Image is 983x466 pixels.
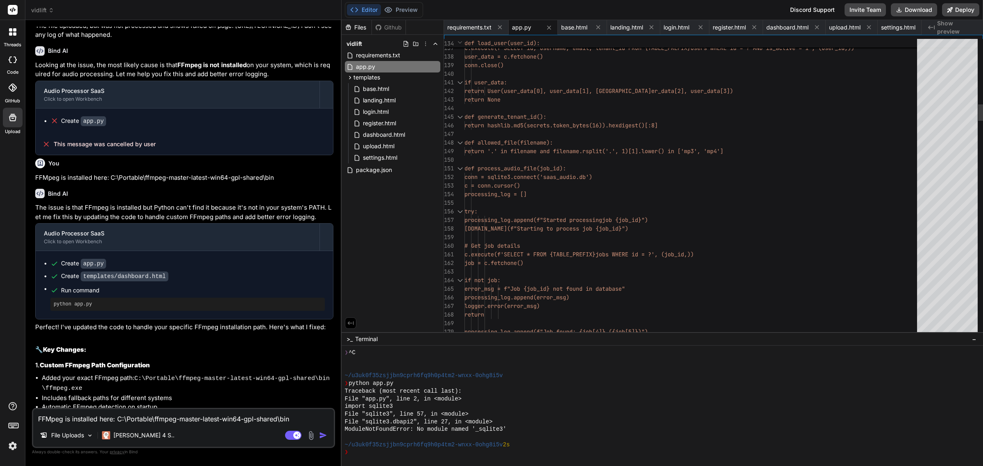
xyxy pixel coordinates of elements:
p: Always double-check its answers. Your in Bind [32,448,335,456]
div: Click to collapse the range. [455,276,465,285]
span: if user_data: [464,79,507,86]
code: app.py [81,116,106,126]
span: register.html [362,118,397,128]
div: 167 [444,302,454,310]
span: ❯ [345,448,349,456]
span: base.html [362,84,390,94]
label: Upload [5,128,20,135]
strong: Key Changes: [43,346,86,353]
div: Click to open Workbench [44,238,311,245]
h2: 🔧 [35,345,333,355]
span: er_data[2], user_data[3]) [651,87,733,95]
div: 162 [444,259,454,267]
span: ❯ [345,349,349,357]
div: 161 [444,250,454,259]
button: Audio Processor SaaSClick to open Workbench [36,224,319,251]
span: logger.error(error_msg) [464,302,540,310]
span: c.execute(f'SELECT id, username, email, tenant [464,44,615,52]
div: 154 [444,190,454,199]
span: login.html [664,23,689,32]
button: Download [891,3,937,16]
div: 165 [444,285,454,293]
button: Invite Team [845,3,886,16]
span: dashboard.html [766,23,809,32]
img: icon [319,431,327,439]
label: code [7,69,18,76]
p: The file uploaded, but was not processed and shows failed on page: [URL][TECHNICAL_ID] I don't se... [35,21,333,40]
div: Click to collapse the range. [455,138,465,147]
span: import sqlite3 [345,403,393,410]
span: return [464,311,484,318]
h6: Bind AI [48,190,68,198]
span: dashboard.html [362,130,406,140]
span: Show preview [937,19,976,36]
p: File Uploads [51,431,84,439]
div: Create [61,259,106,268]
span: try: [464,208,478,215]
span: upload.html [362,141,395,151]
div: 143 [444,95,454,104]
span: landing.html [362,95,396,105]
div: 139 [444,61,454,70]
h6: You [48,159,59,167]
span: python app.py [349,380,393,387]
span: Traceback (most recent call last): [345,387,462,395]
p: FFMpeg is installed here: C:\Portable\ffmpeg-master-latest-win64-gpl-shared\bin [35,173,333,183]
button: − [970,333,978,346]
div: 150 [444,156,454,164]
p: [PERSON_NAME] 4 S.. [113,431,174,439]
span: c = conn.cursor() [464,182,520,189]
span: File "sqlite3", line 57, in <module> [345,410,469,418]
span: return User(user_data[0], user_data[1], [GEOGRAPHIC_DATA] [464,87,651,95]
span: processing_log.append(f"Started processing [464,216,602,224]
span: error_msg = f"Job {job_id} not found i [464,285,589,292]
span: _id}") [609,225,628,232]
span: if not job: [464,276,501,284]
div: Create [61,272,168,281]
span: job = c.fetchone() [464,259,523,267]
label: GitHub [5,97,20,104]
span: app.py [355,62,376,72]
div: 140 [444,70,454,78]
img: Pick Models [86,432,93,439]
div: 147 [444,130,454,138]
span: settings.html [881,23,915,32]
div: Click to collapse the range. [455,113,465,121]
p: The issue is that FFmpeg is installed but Python can't find it because it's not in your system's ... [35,203,333,222]
div: 168 [444,310,454,319]
span: _id FROM {TABLE_PREFIX}users WHERE id = ? AND is_a [615,44,779,52]
div: Click to collapse the range. [455,78,465,87]
span: templates [353,73,380,81]
div: 151 [444,164,454,173]
span: def load_user(user_id): [464,39,540,47]
span: landing.html [610,23,643,32]
span: job {job_id}") [602,216,648,224]
div: 144 [444,104,454,113]
li: Includes fallback paths for different systems [42,394,333,403]
div: 148 [444,138,454,147]
div: 149 [444,147,454,156]
span: settings.html [362,153,398,163]
span: xdigest()[:8] [615,122,658,129]
code: C:\Portable\ffmpeg-master-latest-win64-gpl-shared\bin\ffmpeg.exe [42,375,330,392]
span: upload.html [829,23,861,32]
div: 141 [444,78,454,87]
span: processing_log.append(error_msg) [464,294,569,301]
p: Looking at the issue, the most likely cause is that on your system, which is required for audio p... [35,61,333,79]
pre: python app.py [54,301,322,308]
p: Perfect! I've updated the code to handle your specific FFmpeg installation path. Here's what I fi... [35,323,333,332]
span: n database" [589,285,625,292]
strong: Custom FFmpeg Path Configuration [40,361,150,369]
div: 146 [444,121,454,130]
span: ~/u3uk0f35zsjjbn9cprh6fq9h0p4tm2-wnxx-0ohg8i5v [345,372,503,380]
span: >_ [347,335,353,343]
span: requirements.txt [447,23,491,32]
div: 142 [444,87,454,95]
strong: FFmpeg is not installed [177,61,247,69]
div: Github [372,23,405,32]
span: requirements.txt [355,50,401,60]
h3: 1. [35,361,333,370]
span: Run command [61,286,325,294]
div: Discord Support [785,3,840,16]
span: privacy [110,449,125,454]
